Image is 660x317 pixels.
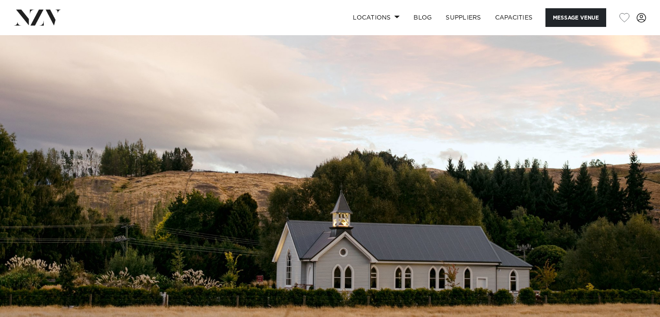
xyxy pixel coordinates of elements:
a: SUPPLIERS [439,8,488,27]
img: nzv-logo.png [14,10,61,25]
button: Message Venue [545,8,606,27]
a: Locations [346,8,407,27]
a: BLOG [407,8,439,27]
a: Capacities [488,8,540,27]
